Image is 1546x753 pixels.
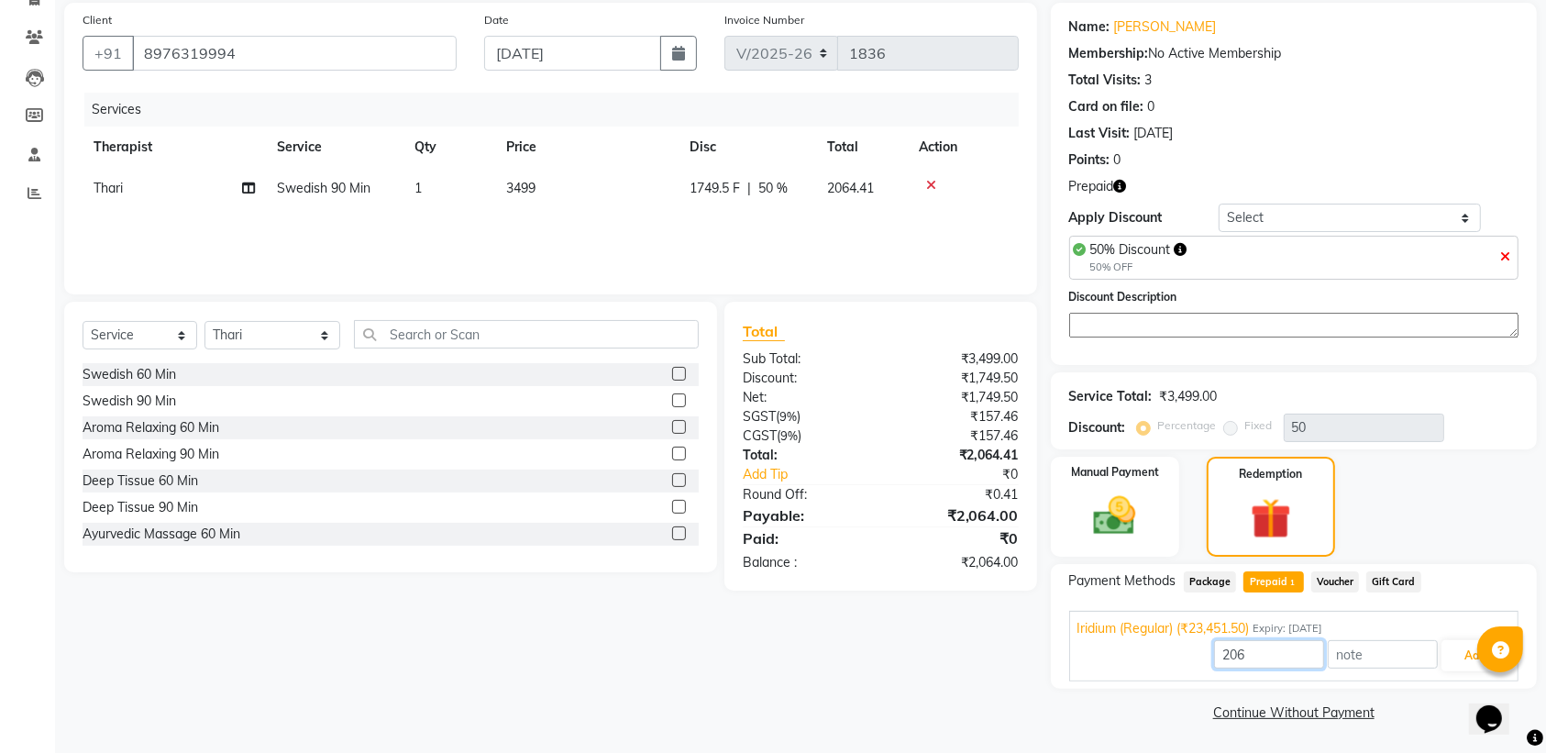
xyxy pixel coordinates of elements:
a: Continue Without Payment [1055,703,1533,723]
div: ₹2,064.00 [880,504,1032,526]
div: Round Off: [729,485,880,504]
label: Invoice Number [724,12,804,28]
span: Gift Card [1366,571,1421,592]
div: ₹0 [880,527,1032,549]
span: Prepaid [1243,571,1303,592]
span: Swedish 90 Min [277,180,370,196]
input: note [1328,640,1438,669]
span: 1 [414,180,422,196]
input: Search or Scan [354,320,699,349]
span: 9% [780,428,798,443]
label: Fixed [1245,417,1273,434]
label: Redemption [1239,466,1302,482]
div: ( ) [729,426,880,446]
span: 50% Discount [1090,241,1171,258]
span: SGST [743,408,776,425]
div: Balance : [729,553,880,572]
div: Deep Tissue 90 Min [83,498,198,517]
span: 1 [1287,578,1298,589]
div: Aroma Relaxing 60 Min [83,418,219,437]
div: No Active Membership [1069,44,1518,63]
div: 3 [1145,71,1153,90]
label: Discount Description [1069,289,1177,305]
img: _cash.svg [1080,492,1149,540]
div: Apply Discount [1069,208,1219,227]
th: Price [495,127,679,168]
div: Discount: [729,369,880,388]
img: _gift.svg [1238,493,1304,544]
label: Percentage [1158,417,1217,434]
span: 9% [779,409,797,424]
span: Total [743,322,785,341]
th: Total [816,127,908,168]
div: ₹3,499.00 [880,349,1032,369]
span: Payment Methods [1069,571,1176,591]
input: Search by Name/Mobile/Email/Code [132,36,457,71]
div: 0 [1114,150,1121,170]
input: Amount [1214,640,1324,669]
label: Client [83,12,112,28]
label: Date [484,12,509,28]
span: Prepaid [1069,177,1114,196]
div: 50% OFF [1090,260,1187,275]
th: Therapist [83,127,266,168]
div: ₹1,749.50 [880,369,1032,388]
div: ₹157.46 [880,426,1032,446]
a: [PERSON_NAME] [1114,17,1217,37]
div: ₹0.41 [880,485,1032,504]
th: Disc [679,127,816,168]
th: Action [908,127,1019,168]
div: ₹2,064.00 [880,553,1032,572]
span: 3499 [506,180,536,196]
div: Total: [729,446,880,465]
div: ₹0 [906,465,1033,484]
div: Card on file: [1069,97,1144,116]
span: 2064.41 [827,180,874,196]
div: Payable: [729,504,880,526]
div: Ayurvedic Massage 60 Min [83,525,240,544]
button: +91 [83,36,134,71]
span: Iridium (Regular) (₹23,451.50) [1077,619,1250,638]
div: Sub Total: [729,349,880,369]
div: Membership: [1069,44,1149,63]
div: Points: [1069,150,1110,170]
label: Manual Payment [1071,464,1159,481]
span: Thari [94,180,123,196]
iframe: chat widget [1469,680,1528,735]
span: 50 % [758,179,788,198]
div: Aroma Relaxing 90 Min [83,445,219,464]
span: Voucher [1311,571,1360,592]
th: Service [266,127,403,168]
div: Total Visits: [1069,71,1142,90]
div: Service Total: [1069,387,1153,406]
div: ₹2,064.41 [880,446,1032,465]
div: Services [84,93,1033,127]
div: ₹3,499.00 [1160,387,1218,406]
div: Swedish 60 Min [83,365,176,384]
span: | [747,179,751,198]
div: ( ) [729,407,880,426]
div: 0 [1148,97,1155,116]
div: Net: [729,388,880,407]
div: ₹157.46 [880,407,1032,426]
div: Paid: [729,527,880,549]
button: Add [1441,640,1508,671]
span: 1749.5 F [690,179,740,198]
div: ₹1,749.50 [880,388,1032,407]
div: [DATE] [1134,124,1174,143]
span: CGST [743,427,777,444]
span: Expiry: [DATE] [1253,621,1323,637]
div: Name: [1069,17,1110,37]
div: Swedish 90 Min [83,392,176,411]
div: Last Visit: [1069,124,1131,143]
a: Add Tip [729,465,906,484]
span: Package [1184,571,1237,592]
div: Deep Tissue 60 Min [83,471,198,491]
div: Discount: [1069,418,1126,437]
th: Qty [403,127,495,168]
